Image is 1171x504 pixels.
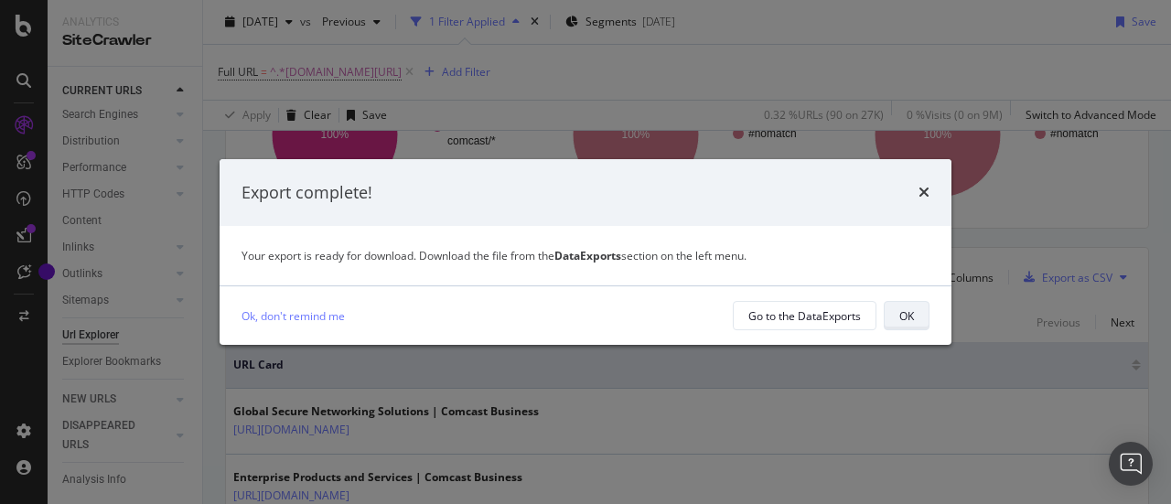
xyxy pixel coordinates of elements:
div: Go to the DataExports [748,308,861,324]
div: OK [899,308,914,324]
span: section on the left menu. [554,248,747,263]
div: times [919,181,929,205]
div: Open Intercom Messenger [1109,442,1153,486]
button: Go to the DataExports [733,301,876,330]
div: modal [220,159,951,346]
a: Ok, don't remind me [242,306,345,326]
strong: DataExports [554,248,621,263]
div: Export complete! [242,181,372,205]
div: Your export is ready for download. Download the file from the [242,248,929,263]
button: OK [884,301,929,330]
